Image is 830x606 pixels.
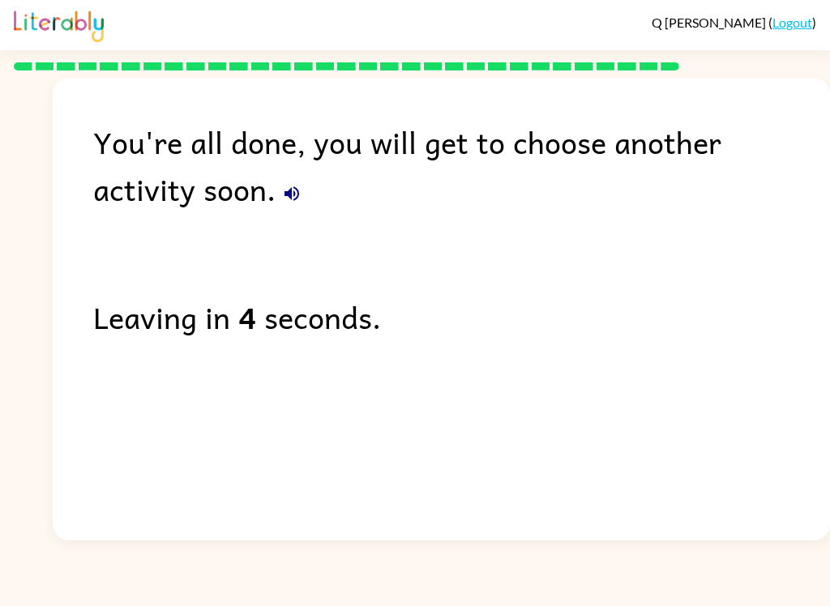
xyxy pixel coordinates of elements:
[93,293,830,340] div: Leaving in seconds.
[652,15,768,30] span: Q [PERSON_NAME]
[93,118,830,212] div: You're all done, you will get to choose another activity soon.
[652,15,816,30] div: ( )
[238,293,256,340] b: 4
[772,15,812,30] a: Logout
[14,6,104,42] img: Literably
